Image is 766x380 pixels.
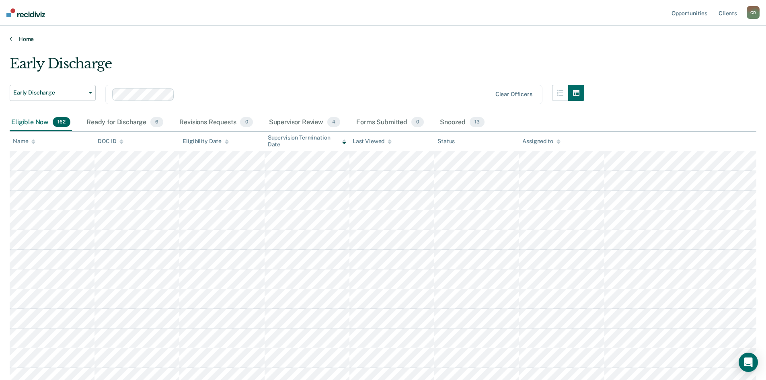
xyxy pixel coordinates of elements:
span: 0 [240,117,253,127]
div: Assigned to [522,138,560,145]
div: Eligible Now162 [10,114,72,131]
div: Eligibility Date [183,138,229,145]
span: Early Discharge [13,89,86,96]
img: Recidiviz [6,8,45,17]
div: Early Discharge [10,55,584,78]
div: Open Intercom Messenger [739,353,758,372]
button: CD [747,6,760,19]
a: Home [10,35,756,43]
div: Name [13,138,35,145]
span: 6 [150,117,163,127]
span: 162 [53,117,70,127]
div: Clear officers [495,91,532,98]
div: Forms Submitted0 [355,114,425,131]
div: Last Viewed [353,138,392,145]
div: Status [437,138,455,145]
div: Supervisor Review4 [267,114,342,131]
button: Early Discharge [10,85,96,101]
div: Revisions Requests0 [178,114,254,131]
div: Ready for Discharge6 [85,114,165,131]
span: 13 [470,117,485,127]
span: 0 [411,117,424,127]
div: DOC ID [98,138,123,145]
div: Snoozed13 [438,114,486,131]
div: Supervision Termination Date [268,134,346,148]
div: C D [747,6,760,19]
span: 4 [327,117,340,127]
